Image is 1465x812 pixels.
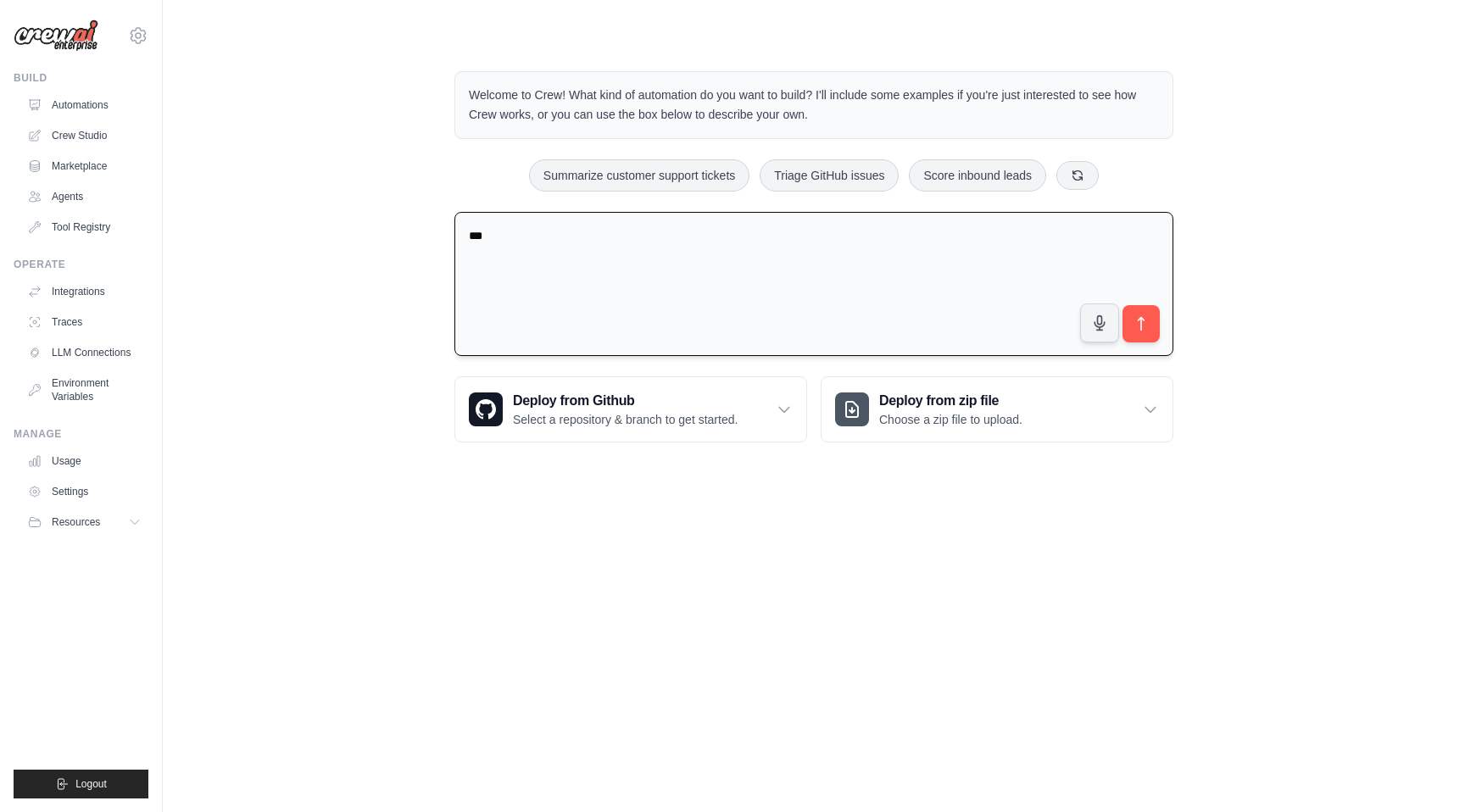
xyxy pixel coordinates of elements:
[20,278,148,305] a: Integrations
[75,777,107,791] span: Logout
[20,122,148,149] a: Crew Studio
[20,183,148,210] a: Agents
[20,214,148,241] a: Tool Registry
[20,339,148,366] a: LLM Connections
[20,92,148,119] a: Automations
[879,391,1022,411] h3: Deploy from zip file
[20,509,148,536] button: Resources
[513,411,738,428] p: Select a repository & branch to get started.
[879,411,1022,428] p: Choose a zip file to upload.
[14,427,148,441] div: Manage
[14,770,148,798] button: Logout
[52,515,100,529] span: Resources
[20,370,148,410] a: Environment Variables
[14,19,98,52] img: Logo
[513,391,738,411] h3: Deploy from Github
[20,309,148,336] a: Traces
[20,153,148,180] a: Marketplace
[14,258,148,271] div: Operate
[469,86,1159,125] p: Welcome to Crew! What kind of automation do you want to build? I'll include some examples if you'...
[20,478,148,505] a: Settings
[20,448,148,475] a: Usage
[760,159,899,192] button: Triage GitHub issues
[14,71,148,85] div: Build
[909,159,1046,192] button: Score inbound leads
[529,159,749,192] button: Summarize customer support tickets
